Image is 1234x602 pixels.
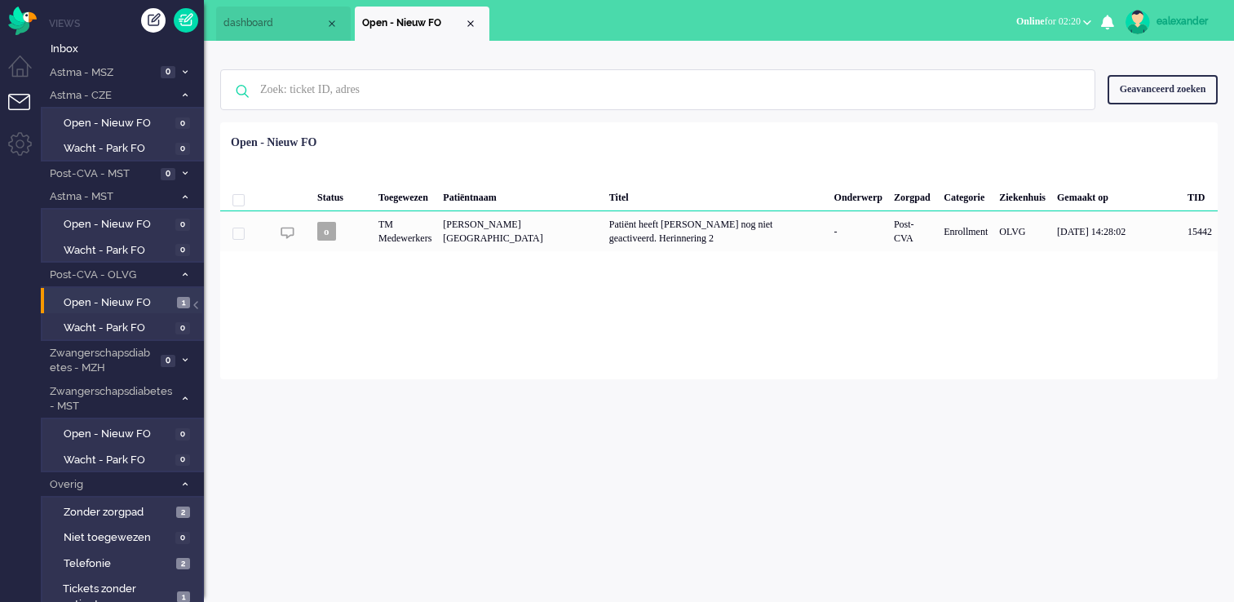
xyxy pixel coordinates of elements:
[175,143,190,155] span: 0
[47,88,174,104] span: Astma - CZE
[175,454,190,467] span: 0
[64,530,171,546] span: Niet toegewezen
[47,477,174,493] span: Overig
[317,222,336,241] span: o
[176,507,190,519] span: 2
[8,94,45,131] li: Tickets menu
[47,450,202,468] a: Wacht - Park FO 0
[174,8,198,33] a: Quick Ticket
[325,17,338,30] div: Close tab
[47,268,174,283] span: Post-CVA - OLVG
[64,427,171,442] span: Open - Nieuw FO
[231,135,316,151] div: Open - Nieuw FO
[47,189,174,205] span: Astma - MST
[47,424,202,442] a: Open - Nieuw FO 0
[175,219,190,231] span: 0
[47,166,156,182] span: Post-CVA - MST
[8,7,37,35] img: flow_omnibird.svg
[176,558,190,570] span: 2
[373,211,437,251] div: TM Medewerkers
[47,318,202,336] a: Wacht - Park FO 0
[175,244,190,256] span: 0
[888,211,938,251] div: Post-CVA
[938,179,993,211] div: Categorie
[888,179,938,211] div: Zorgpad
[220,211,1218,251] div: 15442
[1182,211,1218,251] div: 15442
[161,168,175,180] span: 0
[47,113,202,131] a: Open - Nieuw FO 0
[216,7,351,41] li: Dashboard
[829,211,888,251] div: -
[8,55,45,92] li: Dashboard menu
[175,428,190,440] span: 0
[47,528,202,546] a: Niet toegewezen 0
[437,179,603,211] div: Patiëntnaam
[464,17,477,30] div: Close tab
[175,532,190,544] span: 0
[355,7,489,41] li: View
[64,217,171,232] span: Open - Nieuw FO
[161,355,175,367] span: 0
[49,16,204,30] li: Views
[604,179,829,211] div: Titel
[221,70,263,113] img: ic-search-icon.svg
[47,39,204,57] a: Inbox
[993,179,1051,211] div: Ziekenhuis
[47,139,202,157] a: Wacht - Park FO 0
[64,295,173,311] span: Open - Nieuw FO
[1182,179,1218,211] div: TID
[141,8,166,33] div: Creëer ticket
[51,42,204,57] span: Inbox
[223,16,325,30] span: dashboard
[1157,13,1218,29] div: ealexander
[1051,179,1182,211] div: Gemaakt op
[1122,10,1218,34] a: ealexander
[281,226,294,240] img: ic_chat_grey.svg
[47,65,156,81] span: Astma - MSZ
[1016,15,1081,27] span: for 02:20
[161,66,175,78] span: 0
[1108,75,1218,104] div: Geavanceerd zoeken
[47,346,156,376] span: Zwangerschapsdiabetes - MZH
[47,384,174,414] span: Zwangerschapsdiabetes - MST
[1006,5,1101,41] li: Onlinefor 02:20
[1006,10,1101,33] button: Onlinefor 02:20
[47,502,202,520] a: Zonder zorgpad 2
[1016,15,1045,27] span: Online
[1051,211,1182,251] div: [DATE] 14:28:02
[175,117,190,130] span: 0
[175,322,190,334] span: 0
[373,179,437,211] div: Toegewezen
[938,211,993,251] div: Enrollment
[8,11,37,23] a: Omnidesk
[64,505,172,520] span: Zonder zorgpad
[64,141,171,157] span: Wacht - Park FO
[47,241,202,259] a: Wacht - Park FO 0
[64,116,171,131] span: Open - Nieuw FO
[437,211,603,251] div: [PERSON_NAME][GEOGRAPHIC_DATA]
[64,453,171,468] span: Wacht - Park FO
[312,179,373,211] div: Status
[362,16,464,30] span: Open - Nieuw FO
[177,297,190,309] span: 1
[8,132,45,169] li: Admin menu
[829,179,888,211] div: Onderwerp
[64,556,172,572] span: Telefonie
[47,293,202,311] a: Open - Nieuw FO 1
[64,321,171,336] span: Wacht - Park FO
[47,554,202,572] a: Telefonie 2
[64,243,171,259] span: Wacht - Park FO
[248,70,1073,109] input: Zoek: ticket ID, adres
[604,211,829,251] div: Patiënt heeft [PERSON_NAME] nog niet geactiveerd. Herinnering 2
[1126,10,1150,34] img: avatar
[993,211,1051,251] div: OLVG
[47,215,202,232] a: Open - Nieuw FO 0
